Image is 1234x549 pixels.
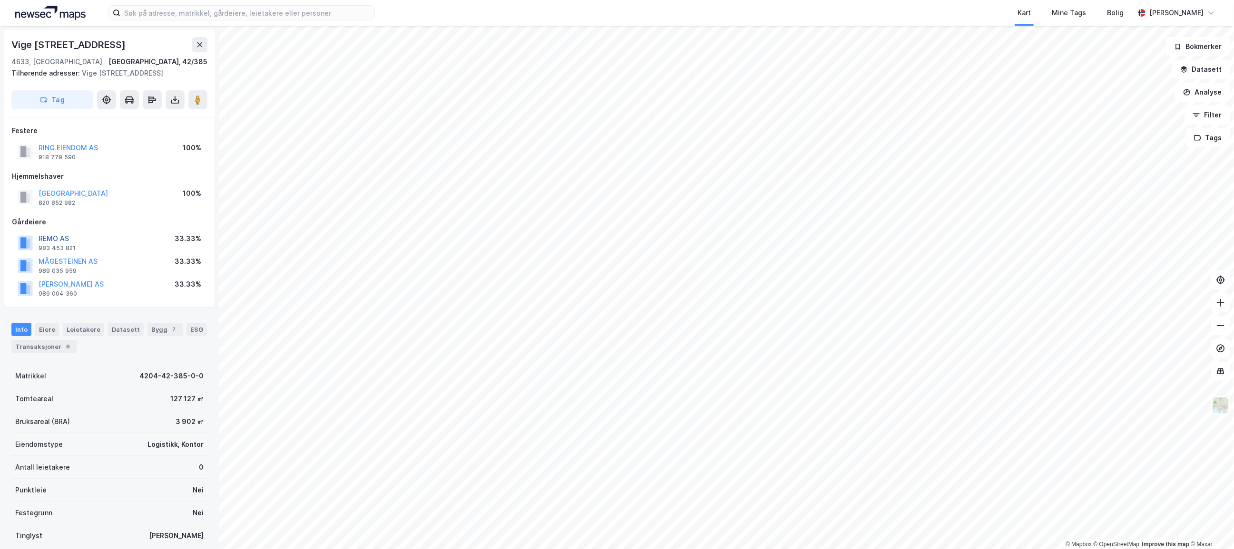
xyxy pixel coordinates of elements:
div: Bolig [1107,7,1124,19]
div: Vige [STREET_ADDRESS] [11,37,127,52]
div: Eiendomstype [15,439,63,450]
button: Bokmerker [1166,37,1230,56]
div: Punktleie [15,484,47,496]
div: Nei [193,484,204,496]
div: [PERSON_NAME] [1149,7,1204,19]
div: Antall leietakere [15,462,70,473]
div: Vige [STREET_ADDRESS] [11,67,200,79]
div: 983 453 821 [39,244,76,252]
a: OpenStreetMap [1094,541,1140,548]
img: Z [1212,396,1230,414]
div: 127 127 ㎡ [170,393,204,405]
div: Transaksjoner [11,340,77,353]
div: Datasett [108,323,144,336]
div: Festegrunn [15,507,52,519]
img: logo.a4113a55bc3d86da70a041830d287a7e.svg [15,6,86,20]
button: Datasett [1172,60,1230,79]
a: Improve this map [1142,541,1189,548]
div: ESG [186,323,207,336]
div: 989 035 959 [39,267,77,275]
button: Tags [1186,128,1230,147]
div: [GEOGRAPHIC_DATA], 42/385 [108,56,207,67]
div: [PERSON_NAME] [149,530,204,541]
span: Tilhørende adresser: [11,69,82,77]
div: 33.33% [175,233,201,244]
div: 33.33% [175,279,201,290]
div: 7 [169,325,179,334]
a: Mapbox [1066,541,1092,548]
div: Tomteareal [15,393,53,405]
iframe: Chat Widget [1186,503,1234,549]
div: Festere [12,125,207,136]
div: Mine Tags [1052,7,1086,19]
button: Filter [1185,106,1230,125]
div: Kart [1018,7,1031,19]
div: 3 902 ㎡ [176,416,204,427]
button: Tag [11,90,93,109]
div: 4633, [GEOGRAPHIC_DATA] [11,56,102,67]
div: 4204-42-385-0-0 [139,370,204,382]
input: Søk på adresse, matrikkel, gårdeiere, leietakere eller personer [120,6,374,20]
div: Logistikk, Kontor [147,439,204,450]
div: Matrikkel [15,370,46,382]
div: Nei [193,507,204,519]
div: 33.33% [175,256,201,267]
div: 820 852 982 [39,199,75,207]
div: 6 [63,342,73,351]
div: Bruksareal (BRA) [15,416,70,427]
div: 989 004 360 [39,290,77,298]
div: Bygg [147,323,183,336]
div: 100% [183,188,201,199]
div: 918 779 590 [39,154,76,161]
div: Gårdeiere [12,216,207,228]
div: Leietakere [63,323,104,336]
div: Kontrollprogram for chat [1186,503,1234,549]
button: Analyse [1175,83,1230,102]
div: Eiere [35,323,59,336]
div: Hjemmelshaver [12,171,207,182]
div: 100% [183,142,201,154]
div: Tinglyst [15,530,42,541]
div: Info [11,323,31,336]
div: 0 [199,462,204,473]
